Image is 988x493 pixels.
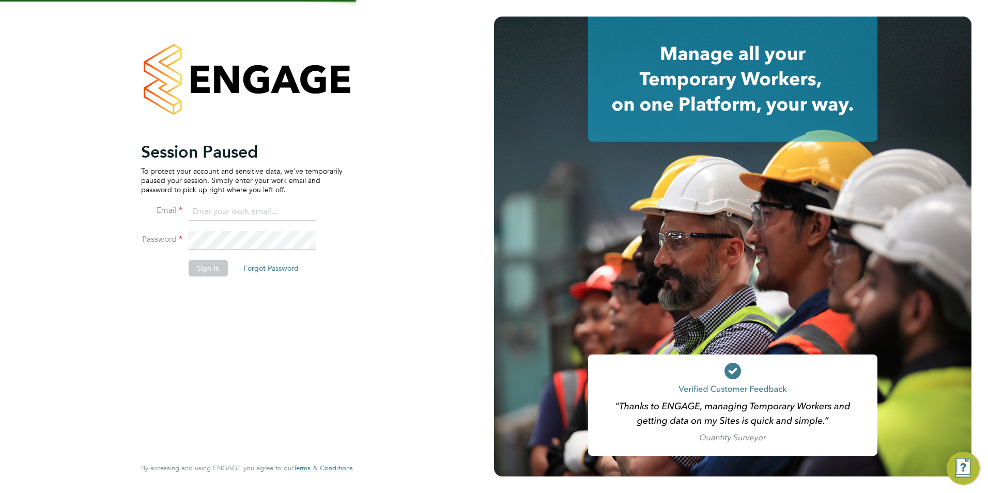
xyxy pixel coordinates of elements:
span: By accessing and using ENGAGE you agree to our [141,464,353,472]
a: Terms & Conditions [294,464,353,472]
label: Password [141,234,182,245]
button: Engage Resource Center [947,452,980,485]
input: Enter your work email... [189,203,316,221]
button: Forgot Password [235,260,307,276]
button: Sign In [189,260,228,276]
h2: Session Paused [141,142,343,162]
label: Email [141,205,182,216]
p: To protect your account and sensitive data, we've temporarily paused your session. Simply enter y... [141,166,343,195]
